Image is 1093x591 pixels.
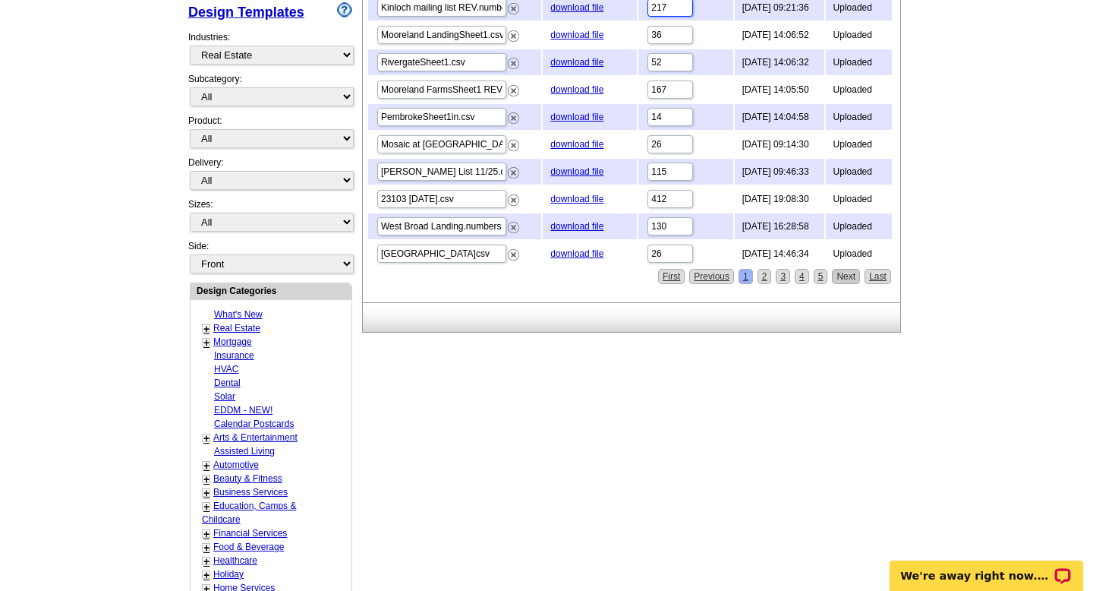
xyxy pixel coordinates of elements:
td: Uploaded [826,104,892,130]
a: Automotive [213,460,259,470]
div: Side: [188,239,352,275]
a: Design Templates [188,5,304,20]
img: delete.png [508,3,519,14]
a: Assisted Living [214,446,275,457]
a: + [203,323,209,335]
img: delete.png [508,30,519,42]
td: Uploaded [826,77,892,103]
a: download file [550,2,603,13]
td: Uploaded [826,159,892,185]
a: Remove this list [508,109,519,120]
img: delete.png [508,85,519,96]
a: download file [550,221,603,232]
a: download file [550,166,603,177]
img: delete.png [508,194,519,206]
a: download file [550,30,603,40]
a: Remove this list [508,55,519,65]
td: Uploaded [826,213,892,239]
a: + [203,337,209,349]
a: 4 [795,269,809,284]
a: HVAC [214,364,238,375]
td: Uploaded [826,131,892,157]
div: Design Categories [191,283,351,298]
img: delete.png [508,140,519,151]
div: Subcategory: [188,72,352,114]
a: Beauty & Fitness [213,473,282,484]
td: [DATE] 14:05:50 [735,77,824,103]
a: download file [550,194,603,204]
a: + [203,460,209,472]
a: Business Services [213,487,288,498]
img: design-wizard-help-icon.png [337,2,352,17]
a: Mortgage [213,337,252,347]
a: Last [865,269,891,284]
a: Remove this list [508,137,519,147]
a: Remove this list [508,164,519,175]
a: + [203,473,209,485]
a: + [203,528,209,540]
a: Dental [214,378,241,388]
a: + [203,555,209,567]
td: [DATE] 14:06:32 [735,49,824,75]
td: [DATE] 19:08:30 [735,186,824,212]
a: + [203,432,209,444]
div: Delivery: [188,156,352,198]
td: [DATE] 16:28:58 [735,213,824,239]
img: delete.png [508,58,519,69]
a: Remove this list [508,219,519,229]
div: Product: [188,114,352,156]
img: delete.png [508,222,519,233]
a: Remove this list [508,246,519,257]
a: First [658,269,685,284]
a: + [203,487,209,499]
div: Sizes: [188,198,352,239]
a: Holiday [213,569,244,580]
a: Next [832,269,860,284]
a: download file [550,248,603,259]
a: Remove this list [508,82,519,93]
td: [DATE] 14:46:34 [735,241,824,267]
td: Uploaded [826,241,892,267]
a: Calendar Postcards [214,419,294,429]
a: Remove this list [508,191,519,202]
a: Insurance [214,350,254,361]
a: download file [550,84,603,95]
a: download file [550,139,603,150]
a: + [203,501,209,513]
a: Remove this list [508,27,519,38]
a: Healthcare [213,555,257,566]
td: Uploaded [826,49,892,75]
a: download file [550,112,603,122]
a: Education, Camps & Childcare [202,501,296,525]
a: Financial Services [213,528,287,539]
td: [DATE] 14:04:58 [735,104,824,130]
td: [DATE] 14:06:52 [735,22,824,48]
a: What's New [214,309,263,320]
td: Uploaded [826,22,892,48]
img: delete.png [508,112,519,124]
a: Real Estate [213,323,260,333]
a: 3 [776,269,790,284]
a: Food & Beverage [213,542,284,552]
a: 5 [814,269,828,284]
a: Solar [214,391,235,402]
a: Arts & Entertainment [213,432,298,443]
td: [DATE] 09:46:33 [735,159,824,185]
a: + [203,542,209,554]
a: 2 [758,269,772,284]
td: Uploaded [826,186,892,212]
a: 1 [739,269,753,284]
img: delete.png [508,167,519,179]
img: delete.png [508,249,519,261]
iframe: LiveChat chat widget [880,543,1093,591]
a: download file [550,57,603,68]
a: Previous [689,269,734,284]
a: + [203,569,209,581]
td: [DATE] 09:14:30 [735,131,824,157]
a: EDDM - NEW! [214,405,272,416]
div: Industries: [188,23,352,72]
